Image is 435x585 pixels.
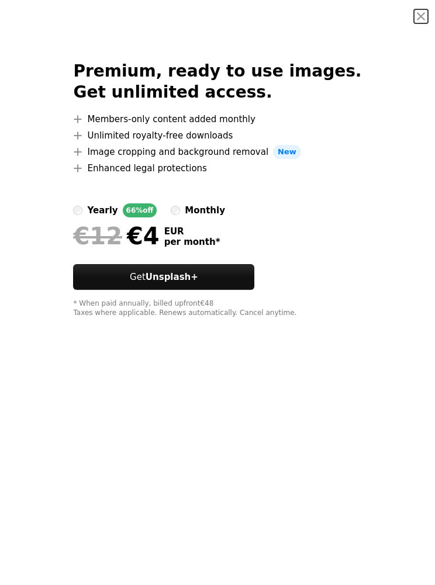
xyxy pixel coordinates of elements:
li: Members-only content added monthly [73,112,361,126]
span: €12 [73,222,122,250]
span: New [273,145,301,159]
div: 66% off [123,203,157,217]
div: yearly [87,203,118,217]
li: Image cropping and background removal [73,145,361,159]
li: Enhanced legal protections [73,161,361,175]
div: €4 [73,222,159,250]
input: yearly66%off [73,206,82,215]
li: Unlimited royalty-free downloads [73,129,361,143]
h2: Premium, ready to use images. Get unlimited access. [73,61,361,103]
span: per month * [164,237,220,247]
span: EUR [164,226,220,237]
input: monthly [171,206,180,215]
button: GetUnsplash+ [73,264,254,290]
strong: Unsplash+ [146,272,198,282]
div: * When paid annually, billed upfront €48 Taxes where applicable. Renews automatically. Cancel any... [73,299,361,318]
div: monthly [185,203,225,217]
